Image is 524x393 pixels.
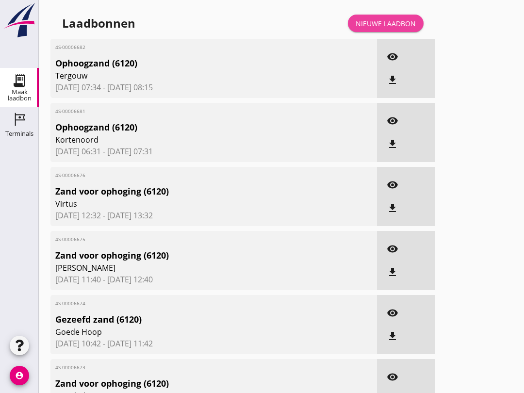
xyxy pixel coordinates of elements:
[387,330,398,342] i: file_download
[55,121,319,134] span: Ophoogzand (6120)
[55,44,319,51] span: 4S-00006682
[55,364,319,371] span: 4S-00006673
[387,179,398,191] i: visibility
[387,202,398,214] i: file_download
[55,146,372,157] span: [DATE] 06:31 - [DATE] 07:31
[55,274,372,285] span: [DATE] 11:40 - [DATE] 12:40
[387,307,398,319] i: visibility
[55,326,319,338] span: Goede Hoop
[387,266,398,278] i: file_download
[62,16,135,31] div: Laadbonnen
[348,15,424,32] a: Nieuwe laadbon
[55,134,319,146] span: Kortenoord
[55,198,319,210] span: Virtus
[55,249,319,262] span: Zand voor ophoging (6120)
[387,74,398,86] i: file_download
[387,138,398,150] i: file_download
[55,262,319,274] span: [PERSON_NAME]
[10,366,29,385] i: account_circle
[55,313,319,326] span: Gezeefd zand (6120)
[55,377,319,390] span: Zand voor ophoging (6120)
[5,131,33,137] div: Terminals
[55,70,319,82] span: Tergouw
[55,82,372,93] span: [DATE] 07:34 - [DATE] 08:15
[2,2,37,38] img: logo-small.a267ee39.svg
[387,243,398,255] i: visibility
[387,115,398,127] i: visibility
[55,185,319,198] span: Zand voor ophoging (6120)
[55,338,372,349] span: [DATE] 10:42 - [DATE] 11:42
[387,51,398,63] i: visibility
[356,18,416,29] div: Nieuwe laadbon
[55,210,372,221] span: [DATE] 12:32 - [DATE] 13:32
[55,172,319,179] span: 4S-00006676
[55,300,319,307] span: 4S-00006674
[55,108,319,115] span: 4S-00006681
[55,236,319,243] span: 4S-00006675
[387,371,398,383] i: visibility
[55,57,319,70] span: Ophoogzand (6120)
